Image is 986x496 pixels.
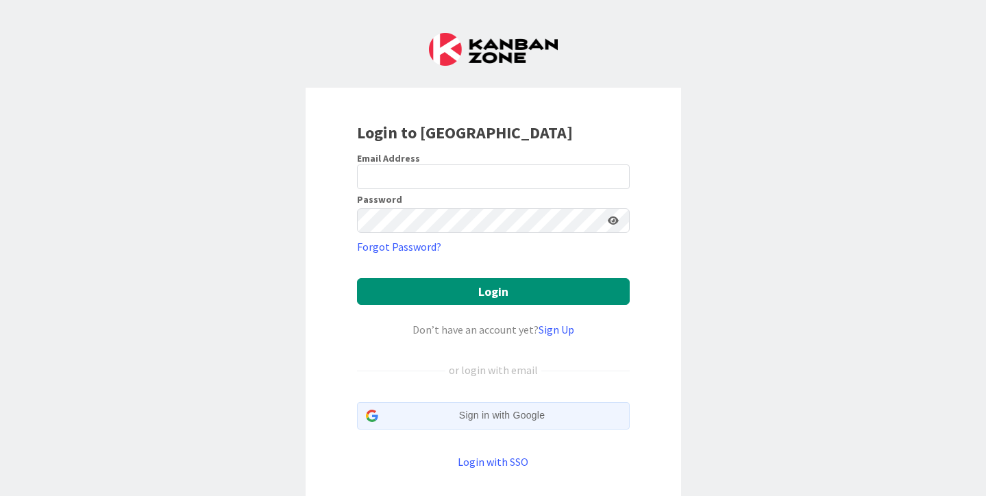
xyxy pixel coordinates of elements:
[357,152,420,164] label: Email Address
[357,321,630,338] div: Don’t have an account yet?
[357,278,630,305] button: Login
[357,195,402,204] label: Password
[384,408,621,423] span: Sign in with Google
[539,323,574,336] a: Sign Up
[357,402,630,430] div: Sign in with Google
[445,362,541,378] div: or login with email
[357,238,441,255] a: Forgot Password?
[429,33,558,66] img: Kanban Zone
[357,122,573,143] b: Login to [GEOGRAPHIC_DATA]
[458,455,528,469] a: Login with SSO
